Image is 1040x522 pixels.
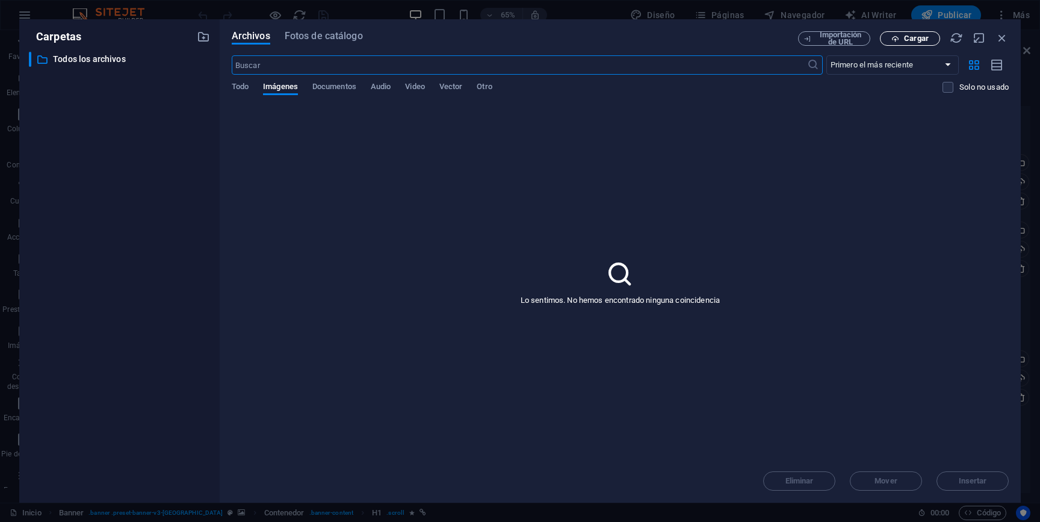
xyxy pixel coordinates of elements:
span: Otro [477,79,492,96]
span: Todo [232,79,249,96]
span: Audio [371,79,391,96]
p: Solo muestra los archivos que no están usándose en el sitio web. Los archivos añadidos durante es... [959,82,1009,93]
p: Carpetas [29,29,81,45]
i: Crear carpeta [197,30,210,43]
span: Vector [439,79,463,96]
button: Cargar [880,31,940,46]
button: Importación de URL [798,31,870,46]
i: Volver a cargar [950,31,963,45]
span: Documentos [312,79,356,96]
input: Buscar [232,55,807,75]
p: Todos los archivos [53,52,188,66]
span: Archivos [232,29,270,43]
i: Cerrar [995,31,1009,45]
span: Video [405,79,424,96]
span: Imágenes [263,79,298,96]
div: ​ [29,52,31,67]
span: Fotos de catálogo [285,29,363,43]
p: Lo sentimos. No hemos encontrado ninguna coincidencia [521,295,720,306]
span: Cargar [904,35,929,42]
span: Importación de URL [816,31,865,46]
i: Minimizar [973,31,986,45]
